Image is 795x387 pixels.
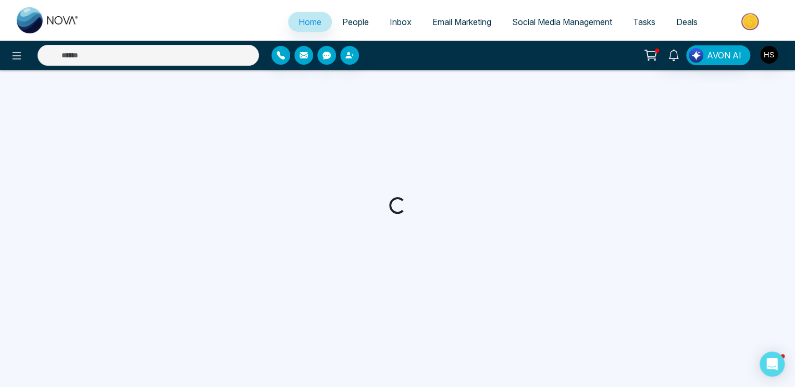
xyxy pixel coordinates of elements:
[432,17,491,27] span: Email Marketing
[760,46,778,64] img: User Avatar
[502,12,623,32] a: Social Media Management
[299,17,321,27] span: Home
[713,10,789,33] img: Market-place.gif
[689,48,703,63] img: Lead Flow
[17,7,79,33] img: Nova CRM Logo
[686,45,750,65] button: AVON AI
[633,17,655,27] span: Tasks
[390,17,412,27] span: Inbox
[623,12,666,32] a: Tasks
[512,17,612,27] span: Social Media Management
[288,12,332,32] a: Home
[379,12,422,32] a: Inbox
[676,17,698,27] span: Deals
[707,49,741,62] span: AVON AI
[422,12,502,32] a: Email Marketing
[342,17,369,27] span: People
[666,12,708,32] a: Deals
[332,12,379,32] a: People
[760,352,785,377] div: Open Intercom Messenger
